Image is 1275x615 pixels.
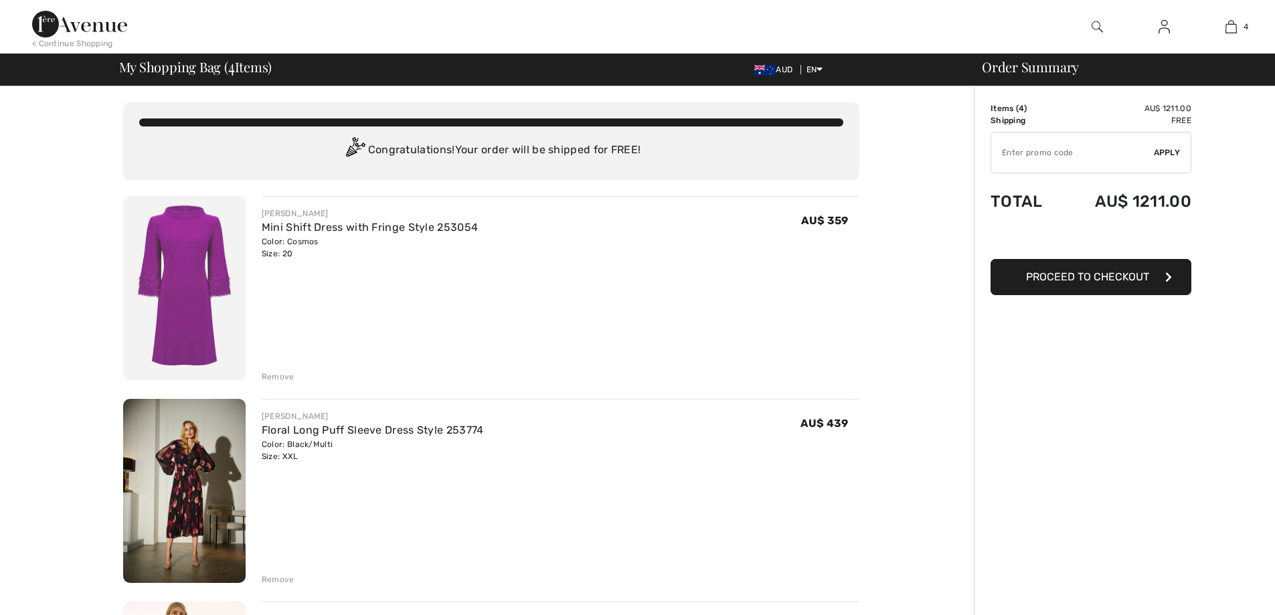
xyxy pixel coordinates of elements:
[991,114,1061,126] td: Shipping
[801,214,848,227] span: AU$ 359
[262,438,484,462] div: Color: Black/Multi Size: XXL
[754,65,776,76] img: Australian Dollar
[32,11,127,37] img: 1ère Avenue
[32,37,113,50] div: < Continue Shopping
[228,57,235,74] span: 4
[123,399,246,583] img: Floral Long Puff Sleeve Dress Style 253774
[119,60,272,74] span: My Shopping Bag ( Items)
[1154,147,1181,159] span: Apply
[262,236,478,260] div: Color: Cosmos Size: 20
[1061,114,1191,126] td: Free
[991,259,1191,295] button: Proceed to Checkout
[262,410,484,422] div: [PERSON_NAME]
[262,424,484,436] a: Floral Long Puff Sleeve Dress Style 253774
[806,65,823,74] span: EN
[1198,19,1264,35] a: 4
[1019,104,1024,113] span: 4
[800,417,848,430] span: AU$ 439
[991,179,1061,224] td: Total
[262,371,294,383] div: Remove
[1026,270,1149,283] span: Proceed to Checkout
[1148,19,1181,35] a: Sign In
[1159,19,1170,35] img: My Info
[1225,19,1237,35] img: My Bag
[991,224,1191,254] iframe: PayPal
[341,137,368,164] img: Congratulation2.svg
[1061,179,1191,224] td: AU$ 1211.00
[991,133,1154,173] input: Promo code
[262,221,478,234] a: Mini Shift Dress with Fringe Style 253054
[991,102,1061,114] td: Items ( )
[1189,575,1262,608] iframe: Opens a widget where you can find more information
[262,207,478,219] div: [PERSON_NAME]
[966,60,1267,74] div: Order Summary
[1061,102,1191,114] td: AU$ 1211.00
[139,137,843,164] div: Congratulations! Your order will be shipped for FREE!
[262,574,294,586] div: Remove
[123,196,246,380] img: Mini Shift Dress with Fringe Style 253054
[1092,19,1103,35] img: search the website
[1244,21,1248,33] span: 4
[754,65,798,74] span: AUD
